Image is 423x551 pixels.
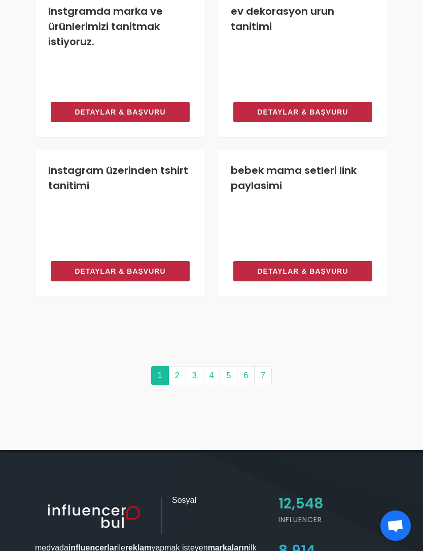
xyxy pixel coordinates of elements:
span: Detaylar & Başvuru [75,106,165,118]
a: 2 [168,366,186,385]
a: Detaylar & Başvuru [233,261,372,281]
span: 12,548 [278,494,324,513]
a: 5 [220,366,237,385]
h5: Influencer [278,515,388,525]
a: ev dekorasyon urun tanitimi [231,4,334,33]
span: Detaylar & Başvuru [257,265,348,277]
a: Detaylar & Başvuru [51,261,190,281]
a: Açık sohbet [380,510,411,541]
img: influencer_light.png [35,497,162,534]
span: Detaylar & Başvuru [75,265,165,277]
a: Instagram üzerinden tshirt tanitimi [48,163,188,193]
a: Instgramda marka ve ürünlerimizi tanitmak istiyoruz. [48,4,163,49]
a: bebek mama setleri link paylasimi [231,163,357,193]
a: 3 [186,366,203,385]
a: 1 [151,366,169,385]
a: 4 [203,366,221,385]
a: Detaylar & Başvuru [233,102,372,122]
a: 7 [254,366,272,385]
a: Detaylar & Başvuru [51,102,190,122]
a: 6 [237,366,255,385]
span: Detaylar & Başvuru [257,106,348,118]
